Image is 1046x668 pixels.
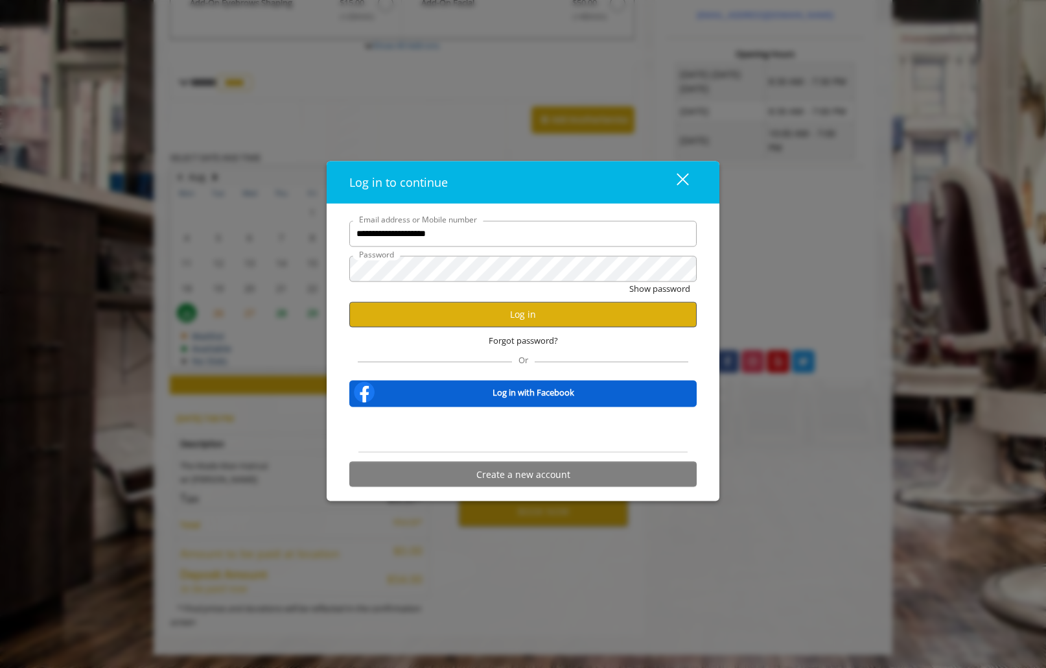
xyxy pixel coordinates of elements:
span: Or [512,354,535,366]
button: Show password [629,281,690,295]
label: Password [353,248,401,260]
input: Password [349,256,697,281]
img: facebook-logo [351,379,377,405]
input: Email address or Mobile number [349,221,697,246]
div: close dialog [662,173,688,192]
button: close dialog [653,169,697,195]
button: Log in [349,302,697,327]
b: Log in with Facebook [493,386,574,400]
span: Forgot password? [489,333,558,347]
label: Email address or Mobile number [353,213,483,225]
button: Create a new account [349,462,697,487]
iframe: Sign in with Google Button [458,416,589,444]
span: Log in to continue [349,174,448,189]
